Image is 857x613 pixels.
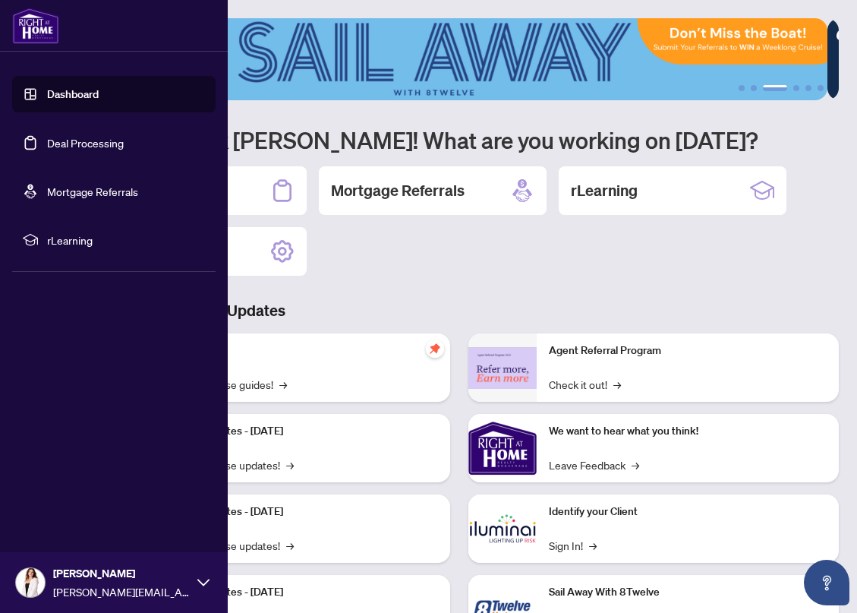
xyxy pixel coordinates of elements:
button: 1 [739,85,745,91]
img: Slide 2 [79,18,827,100]
img: Agent Referral Program [468,347,537,389]
a: Sign In!→ [549,537,597,554]
p: Platform Updates - [DATE] [159,504,438,520]
h3: Brokerage & Industry Updates [79,300,839,321]
span: → [279,376,287,393]
a: Dashboard [47,87,99,101]
span: [PERSON_NAME][EMAIL_ADDRESS][DOMAIN_NAME] [53,583,190,600]
span: → [632,457,639,473]
p: Identify your Client [549,504,827,520]
h2: rLearning [571,180,638,201]
button: 2 [751,85,757,91]
span: → [589,537,597,554]
span: pushpin [426,340,444,358]
p: Self-Help [159,343,438,359]
a: Leave Feedback→ [549,457,639,473]
span: [PERSON_NAME] [53,565,190,582]
a: Deal Processing [47,136,124,150]
img: Identify your Client [468,495,537,563]
button: 3 [763,85,787,91]
span: → [286,457,294,473]
button: 5 [805,85,811,91]
span: → [613,376,621,393]
p: Agent Referral Program [549,343,827,359]
img: We want to hear what you think! [468,414,537,482]
button: 6 [818,85,824,91]
a: Check it out!→ [549,376,621,393]
img: Profile Icon [16,568,45,597]
h2: Mortgage Referrals [331,180,465,201]
img: logo [12,8,59,44]
button: 4 [793,85,799,91]
p: Sail Away With 8Twelve [549,584,827,601]
p: Platform Updates - [DATE] [159,584,438,601]
p: We want to hear what you think! [549,423,827,440]
span: rLearning [47,232,205,248]
a: Mortgage Referrals [47,185,138,198]
button: Open asap [804,560,849,605]
h1: Welcome back [PERSON_NAME]! What are you working on [DATE]? [79,125,839,154]
span: → [286,537,294,554]
p: Platform Updates - [DATE] [159,423,438,440]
